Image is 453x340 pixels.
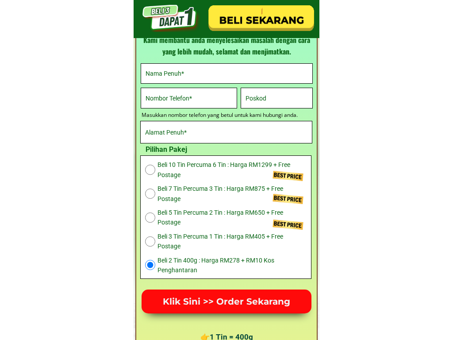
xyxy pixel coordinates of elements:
[157,184,307,204] span: Beli 7 Tin Percuma 3 Tin : Harga RM875 + Free Postage
[142,111,303,119] div: Masukkan nombor telefon yang betul untuk kami hubungi anda.
[157,232,307,251] span: Beli 3 Tin Percuma 1 Tin : Harga RM405 + Free Postage
[138,35,315,57] div: Kami membantu anda menyelesaikan masalah dengan cara yang lebih mudah, selamat dan menjimatkan.
[143,88,234,108] input: Nombor telefon yang anda masukkan tidak betul, sila semak semula
[143,64,310,83] input: Nama Penuh*
[243,88,310,108] input: Poskod
[143,121,310,143] input: Alamat Penuh*
[157,255,307,275] span: Beli 2 Tin 400g : Harga RM278 + RM10 Kos Penghantaran
[157,208,307,228] span: Beli 5 Tin Percuma 2 Tin : Harga RM650 + Free Postage
[142,290,311,313] p: Klik Sini >> Order Sekarang
[138,144,194,155] h3: Pilihan Pakej
[157,160,307,180] span: Beli 10 Tin Percuma 6 Tin : Harga RM1299 + Free Postage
